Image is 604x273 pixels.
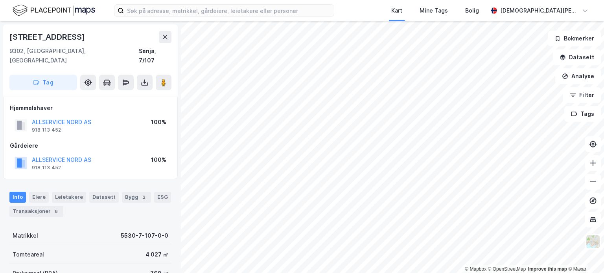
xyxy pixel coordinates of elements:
div: Bolig [465,6,479,15]
div: 9302, [GEOGRAPHIC_DATA], [GEOGRAPHIC_DATA] [9,46,139,65]
div: 100% [151,117,166,127]
div: 4 027 ㎡ [145,250,168,259]
div: Matrikkel [13,231,38,240]
div: Senja, 7/107 [139,46,171,65]
div: Info [9,192,26,203]
div: Kontrollprogram for chat [565,235,604,273]
div: 918 113 452 [32,127,61,133]
iframe: Chat Widget [565,235,604,273]
input: Søk på adresse, matrikkel, gårdeiere, leietakere eller personer [124,5,334,16]
button: Analyse [555,68,601,84]
a: Improve this map [528,266,567,272]
img: Z [586,234,600,249]
button: Datasett [553,49,601,65]
div: Gårdeiere [10,141,171,150]
div: 5530-7-107-0-0 [121,231,168,240]
div: Bygg [122,192,151,203]
img: logo.f888ab2527a4732fd821a326f86c7f29.svg [13,4,95,17]
a: Mapbox [465,266,486,272]
button: Tags [564,106,601,122]
button: Bokmerker [548,31,601,46]
div: Kart [391,6,402,15]
div: 2 [140,193,148,201]
div: 918 113 452 [32,165,61,171]
div: Tomteareal [13,250,44,259]
div: Eiere [29,192,49,203]
div: [STREET_ADDRESS] [9,31,87,43]
button: Filter [563,87,601,103]
div: Mine Tags [420,6,448,15]
div: Transaksjoner [9,206,63,217]
div: Hjemmelshaver [10,103,171,113]
div: ESG [154,192,171,203]
div: 6 [52,207,60,215]
div: Datasett [89,192,119,203]
a: OpenStreetMap [488,266,526,272]
div: [DEMOGRAPHIC_DATA][PERSON_NAME] [500,6,579,15]
div: 100% [151,155,166,165]
div: Leietakere [52,192,86,203]
button: Tag [9,75,77,90]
